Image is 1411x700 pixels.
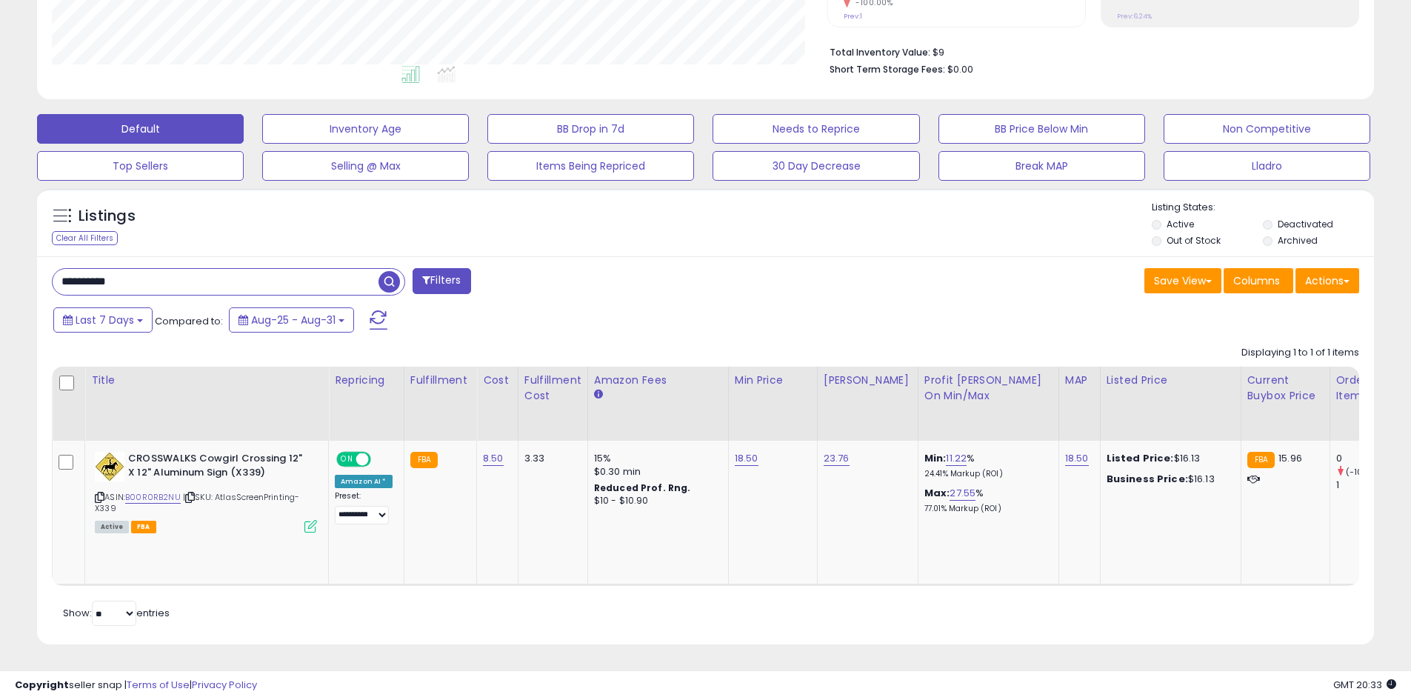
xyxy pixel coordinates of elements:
[410,373,470,388] div: Fulfillment
[487,114,694,144] button: BB Drop in 7d
[524,373,581,404] div: Fulfillment Cost
[335,373,398,388] div: Repricing
[131,521,156,533] span: FBA
[128,452,308,483] b: CROSSWALKS Cowgirl Crossing 12" X 12" Aluminum Sign (X339)
[1278,218,1333,230] label: Deactivated
[1241,346,1359,360] div: Displaying 1 to 1 of 1 items
[1278,451,1302,465] span: 15.96
[1164,114,1370,144] button: Non Competitive
[1167,218,1194,230] label: Active
[824,373,912,388] div: [PERSON_NAME]
[1164,151,1370,181] button: Lladro
[91,373,322,388] div: Title
[1117,12,1152,21] small: Prev: 6.24%
[918,367,1058,441] th: The percentage added to the cost of goods (COGS) that forms the calculator for Min & Max prices.
[251,313,336,327] span: Aug-25 - Aug-31
[950,486,975,501] a: 27.55
[524,452,576,465] div: 3.33
[79,206,136,227] h5: Listings
[830,63,945,76] b: Short Term Storage Fees:
[844,12,862,21] small: Prev: 1
[369,453,393,466] span: OFF
[713,151,919,181] button: 30 Day Decrease
[1336,373,1390,404] div: Ordered Items
[938,151,1145,181] button: Break MAP
[155,314,223,328] span: Compared to:
[1278,234,1318,247] label: Archived
[262,114,469,144] button: Inventory Age
[487,151,694,181] button: Items Being Repriced
[413,268,470,294] button: Filters
[76,313,134,327] span: Last 7 Days
[1233,273,1280,288] span: Columns
[52,231,118,245] div: Clear All Filters
[335,491,393,524] div: Preset:
[924,373,1053,404] div: Profit [PERSON_NAME] on Min/Max
[125,491,181,504] a: B00R0RB2NU
[1107,473,1230,486] div: $16.13
[1107,452,1230,465] div: $16.13
[594,465,717,479] div: $0.30 min
[95,521,129,533] span: All listings currently available for purchase on Amazon
[483,451,504,466] a: 8.50
[192,678,257,692] a: Privacy Policy
[594,452,717,465] div: 15%
[37,114,244,144] button: Default
[830,46,930,59] b: Total Inventory Value:
[15,679,257,693] div: seller snap | |
[1336,452,1396,465] div: 0
[1107,373,1235,388] div: Listed Price
[95,452,317,531] div: ASIN:
[1247,452,1275,468] small: FBA
[594,481,691,494] b: Reduced Prof. Rng.
[95,452,124,481] img: 41aCSiBOg7L._SL40_.jpg
[335,475,393,488] div: Amazon AI *
[63,606,170,620] span: Show: entries
[735,451,758,466] a: 18.50
[594,388,603,401] small: Amazon Fees.
[1107,472,1188,486] b: Business Price:
[1336,479,1396,492] div: 1
[410,452,438,468] small: FBA
[713,114,919,144] button: Needs to Reprice
[95,491,300,513] span: | SKU: AtlasScreenPrinting-X339
[483,373,512,388] div: Cost
[924,487,1047,514] div: %
[924,452,1047,479] div: %
[1152,201,1374,215] p: Listing States:
[1107,451,1174,465] b: Listed Price:
[1333,678,1396,692] span: 2025-09-8 20:33 GMT
[229,307,354,333] button: Aug-25 - Aug-31
[1295,268,1359,293] button: Actions
[924,486,950,500] b: Max:
[1224,268,1293,293] button: Columns
[15,678,69,692] strong: Copyright
[924,451,947,465] b: Min:
[924,504,1047,514] p: 77.01% Markup (ROI)
[1065,451,1089,466] a: 18.50
[1247,373,1324,404] div: Current Buybox Price
[735,373,811,388] div: Min Price
[938,114,1145,144] button: BB Price Below Min
[824,451,850,466] a: 23.76
[594,373,722,388] div: Amazon Fees
[947,62,973,76] span: $0.00
[262,151,469,181] button: Selling @ Max
[1167,234,1221,247] label: Out of Stock
[1346,466,1380,478] small: (-100%)
[1065,373,1094,388] div: MAP
[127,678,190,692] a: Terms of Use
[924,469,1047,479] p: 24.41% Markup (ROI)
[37,151,244,181] button: Top Sellers
[338,453,356,466] span: ON
[1144,268,1221,293] button: Save View
[594,495,717,507] div: $10 - $10.90
[946,451,967,466] a: 11.22
[53,307,153,333] button: Last 7 Days
[830,42,1348,60] li: $9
